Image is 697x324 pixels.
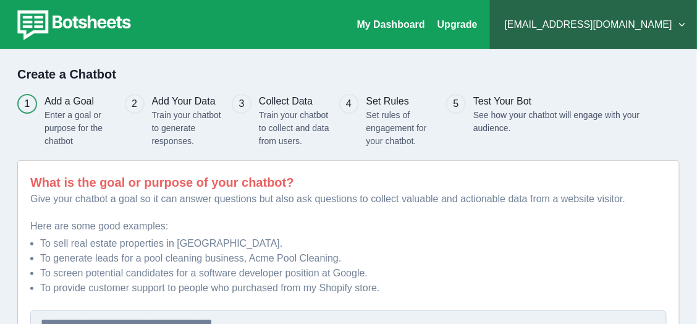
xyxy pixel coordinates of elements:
h3: Collect Data [259,94,332,109]
h2: Create a Chatbot [17,67,680,82]
button: [EMAIL_ADDRESS][DOMAIN_NAME] [500,12,687,37]
div: 4 [346,96,352,111]
div: 2 [132,96,137,111]
li: To screen potential candidates for a software developer position at Google. [40,266,667,281]
div: 3 [239,96,245,111]
li: To provide customer support to people who purchased from my Shopify store. [40,281,667,296]
p: Train your chatbot to generate responses. [152,109,225,148]
p: Give your chatbot a goal so it can answer questions but also ask questions to collect valuable an... [30,192,667,207]
div: Progress [17,94,680,148]
p: What is the goal or purpose of your chatbot? [30,173,667,192]
p: Enter a goal or purpose for the chatbot [44,109,117,148]
li: To generate leads for a pool cleaning business, Acme Pool Cleaning. [40,251,667,266]
h3: Add a Goal [44,94,117,109]
p: See how your chatbot will engage with your audience. [473,109,648,135]
a: Upgrade [437,19,478,30]
div: 1 [25,96,30,111]
h3: Test Your Bot [473,94,648,109]
div: 5 [454,96,459,111]
h3: Set Rules [366,94,439,109]
h3: Add Your Data [152,94,225,109]
p: Set rules of engagement for your chatbot. [366,109,439,148]
li: To sell real estate properties in [GEOGRAPHIC_DATA]. [40,236,667,251]
p: Train your chatbot to collect and data from users. [259,109,332,148]
p: Here are some good examples: [30,219,667,234]
img: botsheets-logo.png [10,7,135,42]
a: My Dashboard [357,19,425,30]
